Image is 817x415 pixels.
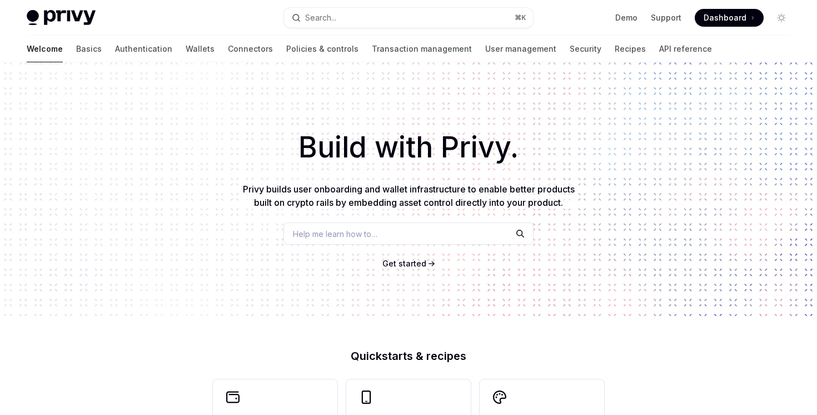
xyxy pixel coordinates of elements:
h1: Build with Privy. [18,126,799,169]
button: Toggle dark mode [773,9,790,27]
a: Security [570,36,601,62]
a: Demo [615,12,637,23]
a: Policies & controls [286,36,358,62]
a: Wallets [186,36,215,62]
a: API reference [659,36,712,62]
h2: Quickstarts & recipes [213,350,604,362]
a: Dashboard [695,9,764,27]
span: Get started [382,259,426,268]
span: ⌘ K [515,13,526,22]
img: light logo [27,10,96,26]
span: Privy builds user onboarding and wallet infrastructure to enable better products built on crypto ... [243,184,575,208]
a: Basics [76,36,102,62]
span: Help me learn how to… [293,228,377,240]
a: Welcome [27,36,63,62]
a: User management [485,36,556,62]
a: Transaction management [372,36,472,62]
div: Search... [305,11,336,24]
a: Get started [382,258,426,269]
a: Connectors [228,36,273,62]
a: Authentication [115,36,172,62]
a: Support [651,12,681,23]
a: Recipes [615,36,646,62]
button: Search...⌘K [284,8,532,28]
span: Dashboard [704,12,746,23]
